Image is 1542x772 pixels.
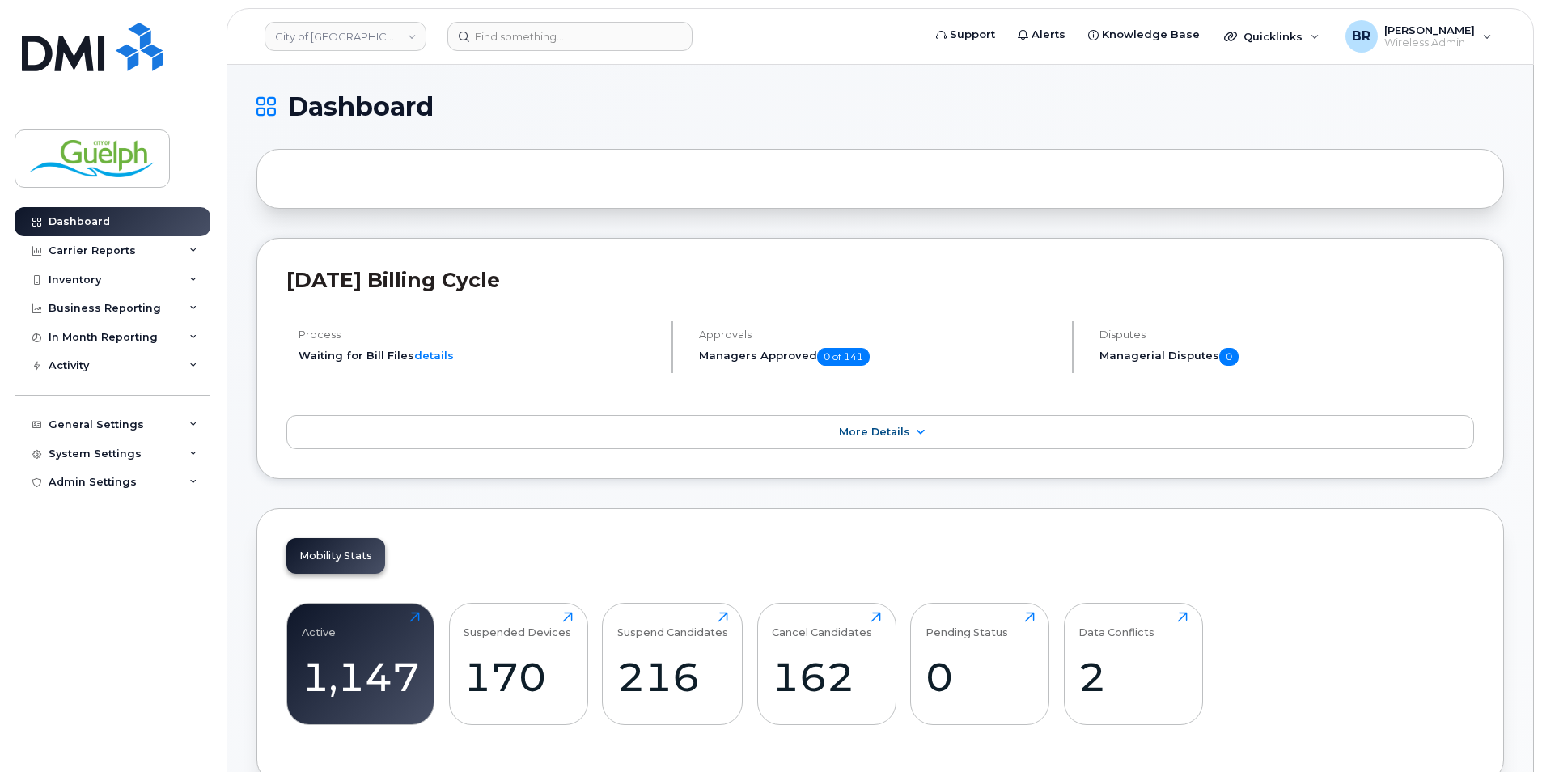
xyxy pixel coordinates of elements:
a: Suspend Candidates216 [617,612,728,715]
div: 1,147 [302,653,420,701]
a: Data Conflicts2 [1078,612,1188,715]
li: Waiting for Bill Files [299,348,658,363]
div: 162 [772,653,881,701]
h2: [DATE] Billing Cycle [286,268,1474,292]
h4: Approvals [699,329,1058,341]
h4: Disputes [1099,329,1474,341]
div: 216 [617,653,728,701]
div: Active [302,612,336,638]
h5: Managerial Disputes [1099,348,1474,366]
div: Cancel Candidates [772,612,872,638]
a: Cancel Candidates162 [772,612,881,715]
a: Active1,147 [302,612,420,715]
div: Data Conflicts [1078,612,1154,638]
a: Suspended Devices170 [464,612,573,715]
h4: Process [299,329,658,341]
h5: Managers Approved [699,348,1058,366]
span: Dashboard [287,95,434,119]
span: 0 of 141 [817,348,870,366]
div: Suspended Devices [464,612,571,638]
span: More Details [839,426,910,438]
a: details [414,349,454,362]
div: 0 [926,653,1035,701]
div: Pending Status [926,612,1008,638]
div: 2 [1078,653,1188,701]
div: Suspend Candidates [617,612,728,638]
div: 170 [464,653,573,701]
a: Pending Status0 [926,612,1035,715]
span: 0 [1219,348,1239,366]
